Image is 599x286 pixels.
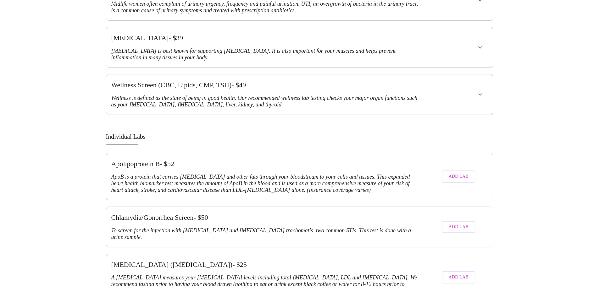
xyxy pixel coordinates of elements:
[111,213,419,222] h3: Chlamydia/Gonorrhea Screen - $ 50
[449,273,469,281] span: Add Lab
[111,160,419,168] h3: Apolipoprotein B - $ 52
[111,261,419,269] h3: [MEDICAL_DATA] ([MEDICAL_DATA]) - $ 25
[442,271,476,283] button: Add Lab
[442,221,476,233] button: Add Lab
[111,48,419,61] h3: [MEDICAL_DATA] is best known for supporting [MEDICAL_DATA]. It is also important for your muscles...
[111,81,419,89] h3: Wellness Screen (CBC, Lipids, CMP, TSH) - $ 49
[106,133,493,140] h3: Individual Labs
[111,227,419,240] h3: To screen for the infection with [MEDICAL_DATA] and [MEDICAL_DATA] trachomatis, two common STIs. ...
[111,174,419,193] h3: ApoB is a protein that carries [MEDICAL_DATA] and other fats through your bloodstream to your cel...
[449,173,469,181] span: Add Lab
[473,87,488,102] button: show more
[111,34,419,42] h3: [MEDICAL_DATA] - $ 39
[442,170,476,183] button: Add Lab
[111,1,419,14] h3: Midlife women often complain of urinary urgency, frequency and painful urination. UTI, an overgro...
[449,223,469,231] span: Add Lab
[473,40,488,55] button: show more
[111,95,419,108] h3: Wellness is defined as the state of being in good health. Our recommended wellness lab testing ch...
